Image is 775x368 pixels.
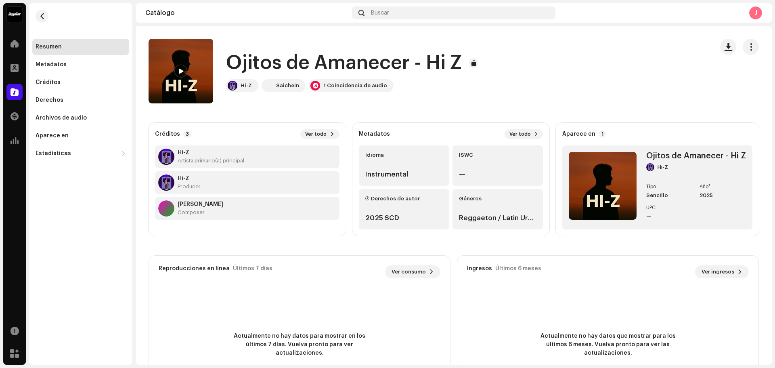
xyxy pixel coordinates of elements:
div: Producer [178,183,201,190]
img: 8e42435f-d918-450f-bde8-a976d57b1cce [158,149,174,165]
strong: Créditos [155,131,180,137]
div: Hi-Z [241,82,252,89]
div: — [459,170,536,179]
div: Catálogo [145,10,349,16]
div: Ojitos de Amanecer - Hi Z [646,152,746,160]
span: Ver todo [509,131,531,137]
re-m-nav-item: Aparece en [32,128,129,144]
div: Estadísticas [36,150,71,157]
span: Ver ingresos [702,264,734,280]
div: Metadatos [36,61,67,68]
div: 2025 [700,192,746,199]
p-badge: 3 [183,130,191,138]
re-m-nav-item: Archivos de audio [32,110,129,126]
re-m-nav-item: Derechos [32,92,129,108]
div: Sencillo [646,192,693,199]
img: 1ab7c430-d051-46b6-a72e-86b085dc37f3 [569,152,637,220]
div: 1 Coincidencia de audio [323,82,387,89]
div: Reproducciones en línea [159,265,230,272]
div: Reggaeton / Latin Urban, Reggaeton / Latin Urban [459,213,536,223]
span: Actualmente no hay datos para mostrar en los últimos 7 días. Vuelva pronto para ver actualizaciones. [227,332,372,357]
div: Composer [178,209,223,216]
button: Ver todo [505,129,543,139]
strong: Aparece en [562,131,595,137]
div: Derechos [36,97,63,103]
span: Ver consumo [392,264,426,280]
strong: José Ramos [178,201,223,208]
div: Instrumental [365,170,443,179]
img: 8e42435f-d918-450f-bde8-a976d57b1cce [158,175,174,191]
h1: Ojitos de Amanecer - Hi Z [226,50,462,76]
re-m-nav-dropdown: Estadísticas [32,145,129,162]
img: 8e42435f-d918-450f-bde8-a976d57b1cce [646,163,654,171]
button: Ver consumo [385,265,440,278]
button: Ver ingresos [695,265,749,278]
strong: Hi-Z [178,149,244,156]
div: Archivos de audio [36,115,87,121]
div: ISWC [459,152,536,158]
img: 3d9c1878-54b6-4ef9-ab9b-440c9def6e27 [263,81,273,90]
re-m-nav-item: Resumen [32,39,129,55]
button: Ver todo [300,129,339,139]
div: Idioma [365,152,443,158]
div: — [646,213,693,220]
div: Tipo [646,184,693,189]
re-m-nav-item: Créditos [32,74,129,90]
strong: Metadatos [359,131,390,137]
re-m-nav-item: Metadatos [32,57,129,73]
strong: Hi-Z [178,175,201,182]
img: 10370c6a-d0e2-4592-b8a2-38f444b0ca44 [6,6,23,23]
img: 8e42435f-d918-450f-bde8-a976d57b1cce [228,81,237,90]
p-badge: 1 [599,130,606,138]
div: Ⓟ Derechos de autor [365,196,443,202]
div: Aparece en [36,132,69,139]
div: Géneros [459,196,536,202]
div: Hi-Z [658,164,668,170]
div: 2025 SCD [365,213,443,223]
div: J [749,6,762,19]
div: UPC [646,205,693,210]
span: Actualmente no hay datos que mostrar para los últimos 6 meses. Vuelva pronto para ver las actuali... [535,332,681,357]
div: Últimos 6 meses [495,265,541,272]
img: 1ab7c430-d051-46b6-a72e-86b085dc37f3 [149,39,213,103]
div: Artista primario(a) principal [178,158,244,164]
div: Ingresos [467,265,492,272]
span: Ver todo [305,131,327,137]
div: Saichein [276,82,299,89]
div: Resumen [36,44,62,50]
div: Últimos 7 días [233,265,272,272]
span: Buscar [371,10,389,16]
div: Créditos [36,79,61,86]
